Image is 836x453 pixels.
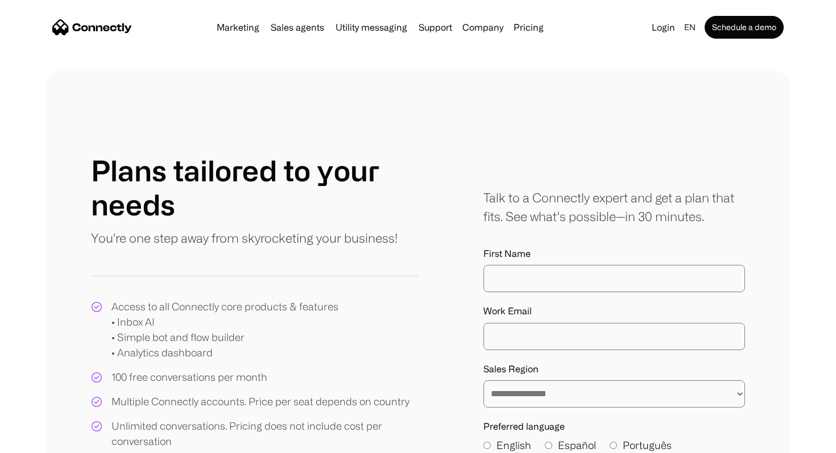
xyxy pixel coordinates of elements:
[545,442,552,449] input: Español
[459,19,507,35] div: Company
[212,23,264,32] a: Marketing
[111,299,338,360] div: Access to all Connectly core products & features • Inbox AI • Simple bot and flow builder • Analy...
[483,442,491,449] input: English
[610,438,672,453] label: Português
[684,19,696,35] div: en
[11,432,68,449] aside: Language selected: English
[545,438,596,453] label: Español
[483,248,745,259] label: First Name
[509,23,548,32] a: Pricing
[111,394,409,409] div: Multiple Connectly accounts. Price per seat depends on country
[23,433,68,449] ul: Language list
[91,153,418,222] h1: Plans tailored to your needs
[483,364,745,375] label: Sales Region
[705,16,784,39] a: Schedule a demo
[647,19,680,35] a: Login
[111,418,418,449] div: Unlimited conversations. Pricing does not include cost per conversation
[483,188,745,226] div: Talk to a Connectly expert and get a plan that fits. See what’s possible—in 30 minutes.
[91,228,398,247] p: You're one step away from skyrocketing your business!
[331,23,412,32] a: Utility messaging
[483,306,745,317] label: Work Email
[111,369,267,385] div: 100 free conversations per month
[266,23,329,32] a: Sales agents
[52,19,132,36] a: home
[462,19,503,35] div: Company
[680,19,702,35] div: en
[483,438,531,453] label: English
[483,421,745,432] label: Preferred language
[414,23,457,32] a: Support
[610,442,617,449] input: Português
